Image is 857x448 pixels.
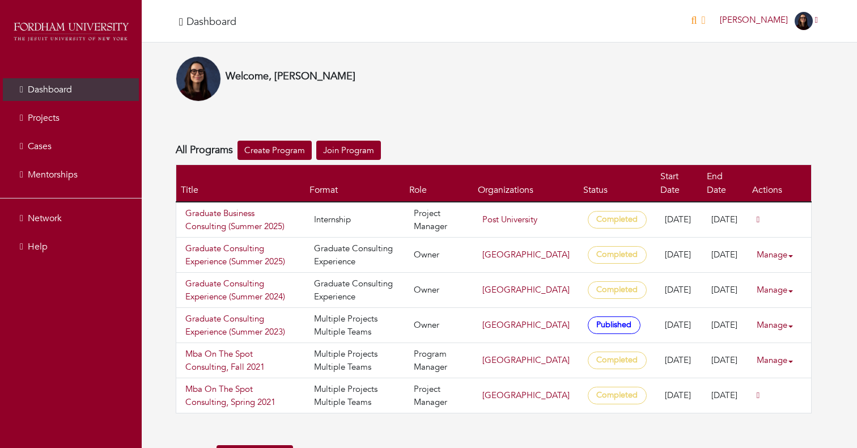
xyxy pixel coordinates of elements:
[305,273,405,308] td: Graduate Consulting Experience
[28,212,62,225] span: Network
[28,168,78,181] span: Mentorships
[482,319,570,331] a: [GEOGRAPHIC_DATA]
[715,14,823,26] a: [PERSON_NAME]
[656,378,702,413] td: [DATE]
[482,354,570,366] a: [GEOGRAPHIC_DATA]
[656,238,702,273] td: [DATE]
[185,383,296,408] a: Mba On The Spot Consulting, Spring 2021
[702,343,748,378] td: [DATE]
[656,202,702,238] td: [DATE]
[656,343,702,378] td: [DATE]
[405,343,473,378] td: Program Manager
[482,284,570,295] a: [GEOGRAPHIC_DATA]
[186,16,236,28] h4: Dashboard
[185,207,296,233] a: Graduate Business Consulting (Summer 2025)
[305,165,405,202] th: Format
[757,314,802,336] a: Manage
[237,141,312,160] a: Create Program
[185,348,296,373] a: Mba On The Spot Consulting, Fall 2021
[316,141,381,160] a: Join Program
[702,165,748,202] th: End Date
[482,214,537,225] a: Post University
[405,308,473,343] td: Owner
[226,70,355,83] h4: Welcome, [PERSON_NAME]
[305,202,405,238] td: Internship
[579,165,656,202] th: Status
[588,211,647,229] span: Completed
[305,238,405,273] td: Graduate Consulting Experience
[656,308,702,343] td: [DATE]
[305,308,405,343] td: Multiple Projects Multiple Teams
[702,378,748,413] td: [DATE]
[11,20,130,44] img: fordham_logo.png
[656,273,702,308] td: [DATE]
[702,202,748,238] td: [DATE]
[176,144,233,157] h4: All Programs
[28,140,52,153] span: Cases
[185,312,296,338] a: Graduate Consulting Experience (Summer 2023)
[588,281,647,299] span: Completed
[405,165,473,202] th: Role
[482,249,570,260] a: [GEOGRAPHIC_DATA]
[702,308,748,343] td: [DATE]
[3,107,139,129] a: Projects
[3,163,139,186] a: Mentorships
[176,56,221,102] img: Beatriz%20Headshot.jpeg
[473,165,579,202] th: Organizations
[748,165,812,202] th: Actions
[185,277,296,303] a: Graduate Consulting Experience (Summer 2024)
[588,316,640,334] span: Published
[3,207,139,230] a: Network
[720,14,788,26] span: [PERSON_NAME]
[757,349,802,371] a: Manage
[28,240,48,253] span: Help
[305,378,405,413] td: Multiple Projects Multiple Teams
[405,238,473,273] td: Owner
[3,135,139,158] a: Cases
[482,390,570,401] a: [GEOGRAPHIC_DATA]
[588,352,647,369] span: Completed
[702,238,748,273] td: [DATE]
[28,112,60,124] span: Projects
[702,273,748,308] td: [DATE]
[185,242,296,268] a: Graduate Consulting Experience (Summer 2025)
[795,12,813,30] img: Beatriz%20Headshot.jpeg
[405,273,473,308] td: Owner
[757,279,802,301] a: Manage
[757,244,802,266] a: Manage
[3,78,139,101] a: Dashboard
[176,165,306,202] th: Title
[588,387,647,404] span: Completed
[405,378,473,413] td: Project Manager
[405,202,473,238] td: Project Manager
[305,343,405,378] td: Multiple Projects Multiple Teams
[588,246,647,264] span: Completed
[3,235,139,258] a: Help
[656,165,702,202] th: Start Date
[28,83,72,96] span: Dashboard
